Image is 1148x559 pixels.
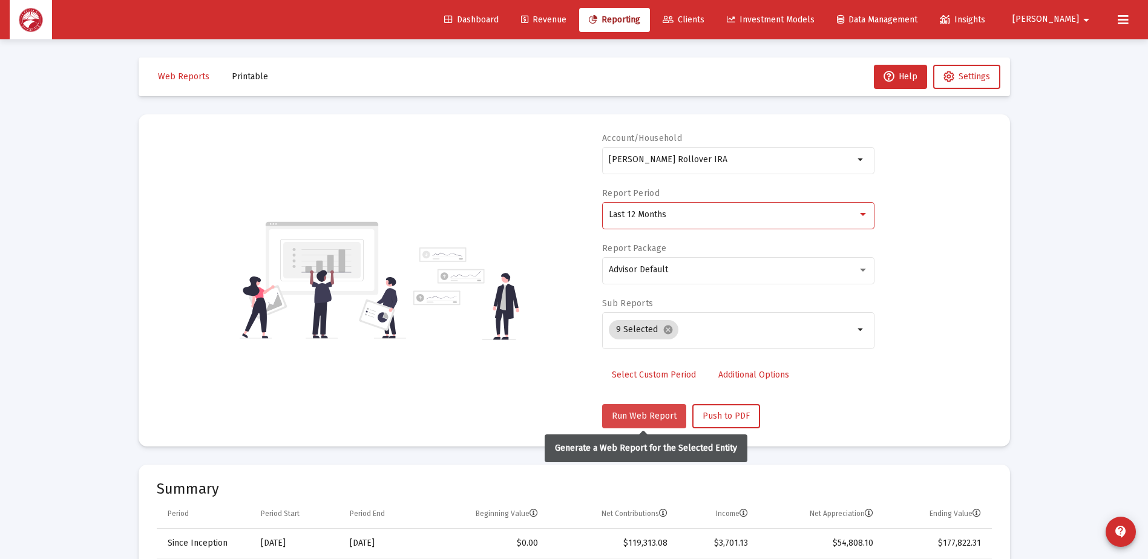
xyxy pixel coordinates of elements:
[1079,8,1094,32] mat-icon: arrow_drop_down
[930,509,981,518] div: Ending Value
[222,65,278,89] button: Printable
[609,209,666,220] span: Last 12 Months
[609,264,668,275] span: Advisor Default
[998,7,1108,31] button: [PERSON_NAME]
[350,537,417,549] div: [DATE]
[19,8,43,32] img: Dashboard
[602,243,666,253] label: Report Package
[940,15,985,25] span: Insights
[425,529,546,558] td: $0.00
[717,8,824,32] a: Investment Models
[718,370,789,380] span: Additional Options
[653,8,714,32] a: Clients
[413,247,519,340] img: reporting-alt
[727,15,815,25] span: Investment Models
[350,509,385,518] div: Period End
[602,133,682,143] label: Account/Household
[854,152,868,167] mat-icon: arrow_drop_down
[703,411,750,421] span: Push to PDF
[716,509,748,518] div: Income
[476,509,538,518] div: Beginning Value
[609,318,854,342] mat-chip-list: Selection
[612,411,677,421] span: Run Web Report
[602,509,667,518] div: Net Contributions
[827,8,927,32] a: Data Management
[882,529,991,558] td: $177,822.31
[884,71,917,82] span: Help
[676,529,756,558] td: $3,701.13
[252,500,341,529] td: Column Period Start
[158,71,209,82] span: Web Reports
[959,71,990,82] span: Settings
[157,500,252,529] td: Column Period
[756,529,882,558] td: $54,808.10
[232,71,268,82] span: Printable
[589,15,640,25] span: Reporting
[579,8,650,32] a: Reporting
[602,404,686,428] button: Run Web Report
[425,500,546,529] td: Column Beginning Value
[609,155,854,165] input: Search or select an account or household
[930,8,995,32] a: Insights
[261,537,333,549] div: [DATE]
[240,220,406,340] img: reporting
[692,404,760,428] button: Push to PDF
[546,500,676,529] td: Column Net Contributions
[676,500,756,529] td: Column Income
[612,370,696,380] span: Select Custom Period
[148,65,219,89] button: Web Reports
[933,65,1000,89] button: Settings
[157,483,992,495] mat-card-title: Summary
[837,15,917,25] span: Data Management
[609,320,678,339] mat-chip: 9 Selected
[168,509,189,518] div: Period
[511,8,576,32] a: Revenue
[756,500,882,529] td: Column Net Appreciation
[157,529,252,558] td: Since Inception
[663,15,704,25] span: Clients
[546,529,676,558] td: $119,313.08
[444,15,499,25] span: Dashboard
[1114,525,1128,539] mat-icon: contact_support
[341,500,425,529] td: Column Period End
[1012,15,1079,25] span: [PERSON_NAME]
[602,188,660,198] label: Report Period
[874,65,927,89] button: Help
[602,298,653,309] label: Sub Reports
[882,500,991,529] td: Column Ending Value
[810,509,873,518] div: Net Appreciation
[521,15,566,25] span: Revenue
[435,8,508,32] a: Dashboard
[663,324,674,335] mat-icon: cancel
[854,322,868,337] mat-icon: arrow_drop_down
[261,509,300,518] div: Period Start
